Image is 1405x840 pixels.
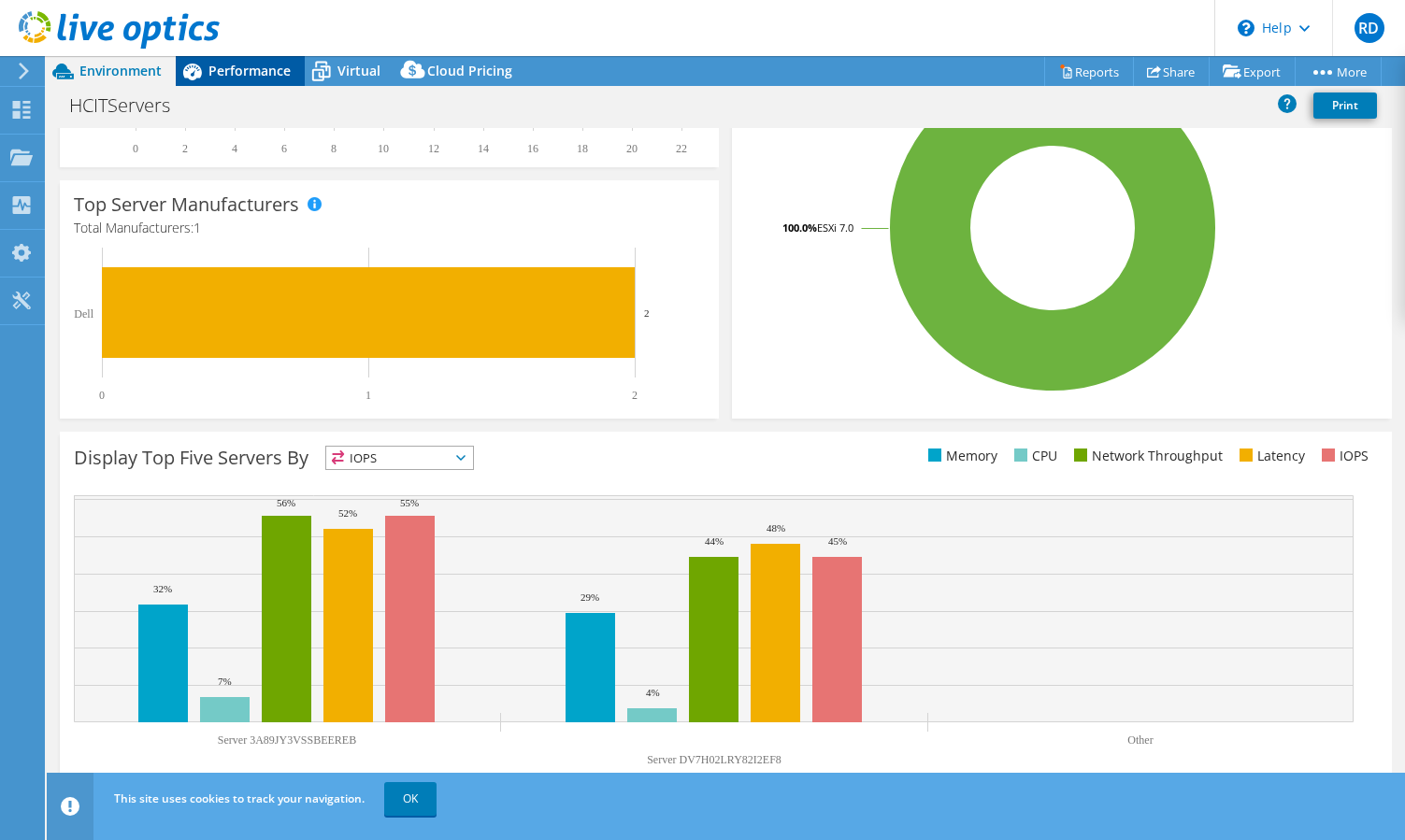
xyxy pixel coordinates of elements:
[378,142,389,155] text: 10
[384,782,437,816] a: OK
[366,389,371,402] text: 1
[1044,57,1134,86] a: Reports
[632,389,638,402] text: 2
[644,307,650,319] text: 2
[232,142,237,155] text: 4
[782,221,817,235] tspan: 100.0%
[218,733,356,747] text: Server 3A89JY3VSSBEEREB
[427,62,512,79] span: Cloud Pricing
[281,142,287,155] text: 6
[626,142,638,155] text: 20
[1238,20,1254,36] svg: \n
[527,142,538,155] text: 16
[828,535,847,547] text: 45%
[767,522,785,534] text: 48%
[337,62,380,79] span: Virtual
[277,497,295,508] text: 56%
[99,389,105,402] text: 0
[428,142,439,155] text: 12
[153,583,172,594] text: 32%
[581,591,599,603] text: 29%
[817,221,853,235] tspan: ESXi 7.0
[61,95,199,116] h1: HCITServers
[647,753,781,766] text: Server DV7H02LRY82I2EF8
[1133,57,1210,86] a: Share
[79,62,162,79] span: Environment
[1010,446,1057,466] li: CPU
[338,507,357,519] text: 52%
[1209,57,1296,86] a: Export
[924,446,997,466] li: Memory
[74,307,93,320] text: Dell
[133,142,138,155] text: 0
[1317,446,1369,466] li: IOPS
[1069,446,1223,466] li: Network Throughput
[400,497,419,508] text: 55%
[74,194,299,215] h3: Top Server Manufacturers
[705,535,724,547] text: 44%
[218,676,232,687] text: 7%
[331,142,337,155] text: 8
[326,447,473,469] span: IOPS
[676,142,687,155] text: 22
[1295,57,1382,86] a: More
[1235,446,1305,466] li: Latency
[577,142,588,155] text: 18
[1127,733,1153,747] text: Other
[74,218,705,238] h4: Total Manufacturers:
[646,687,660,698] text: 4%
[182,142,188,155] text: 2
[1355,13,1384,43] span: RD
[194,219,201,236] span: 1
[208,62,291,79] span: Performance
[114,790,365,806] span: This site uses cookies to track your navigation.
[478,142,489,155] text: 14
[1313,93,1377,119] a: Print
